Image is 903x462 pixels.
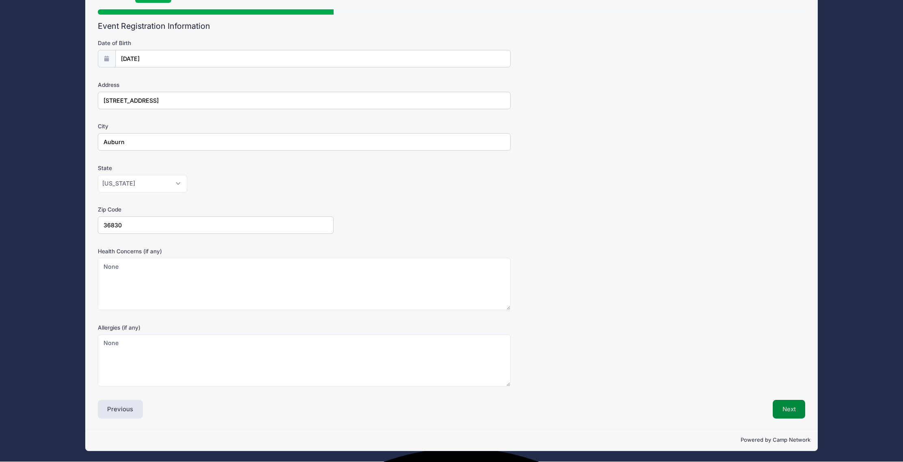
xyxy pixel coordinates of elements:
[93,436,811,444] p: Powered by Camp Network
[98,216,334,234] input: xxxxx
[773,400,806,419] button: Next
[98,81,334,89] label: Address
[98,324,334,332] label: Allergies (if any)
[98,39,334,47] label: Date of Birth
[98,122,334,130] label: City
[98,335,511,387] textarea: None
[98,247,334,255] label: Health Concerns (if any)
[115,50,511,67] input: mm/dd/yyyy
[98,205,334,214] label: Zip Code
[98,258,511,310] textarea: None
[98,400,143,419] button: Previous
[98,22,806,31] h2: Event Registration Information
[98,164,334,172] label: State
